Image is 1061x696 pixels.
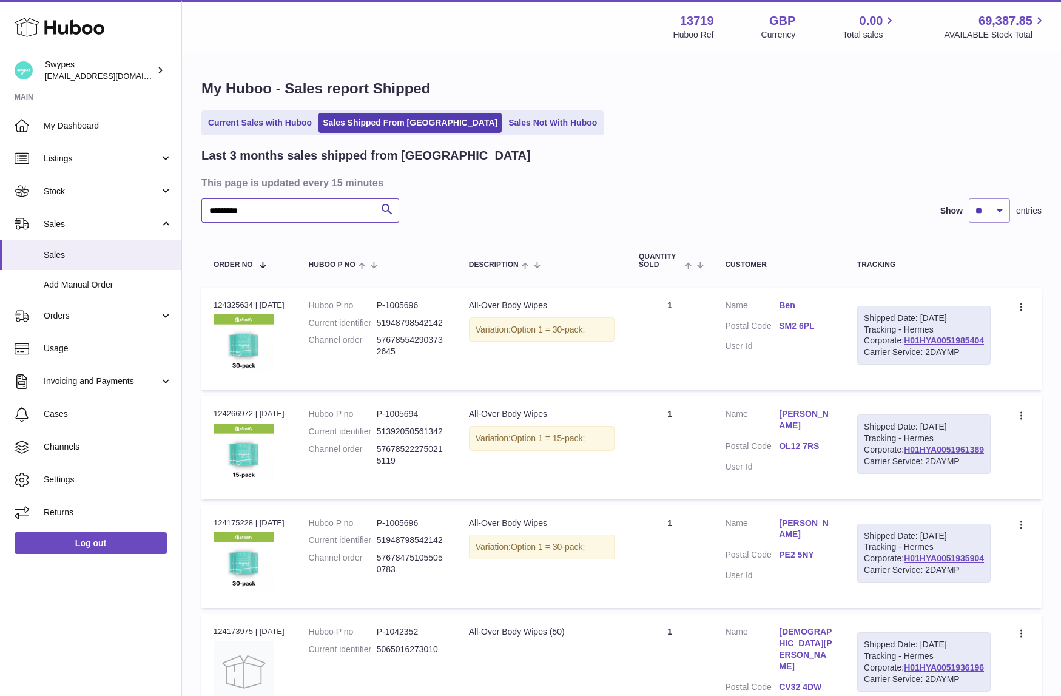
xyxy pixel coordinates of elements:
img: 137191726829084.png [214,314,274,375]
span: [EMAIL_ADDRESS][DOMAIN_NAME] [45,71,178,81]
div: Tracking - Hermes Corporate: [857,414,991,474]
dd: 576784751055050783 [377,552,445,575]
div: All-Over Body Wipes [469,300,615,311]
span: Huboo P no [309,261,355,269]
span: 69,387.85 [978,13,1032,29]
a: SM2 6PL [779,320,833,332]
span: Description [469,261,519,269]
div: All-Over Body Wipes [469,518,615,529]
div: Shipped Date: [DATE] [864,639,984,650]
dd: 51948798542142 [377,317,445,329]
a: Sales Shipped From [GEOGRAPHIC_DATA] [318,113,502,133]
span: Sales [44,249,172,261]
dt: Channel order [309,334,377,357]
dt: Channel order [309,444,377,467]
a: [PERSON_NAME] [779,518,833,541]
div: 124325634 | [DATE] [214,300,285,311]
a: 0.00 Total sales [843,13,897,41]
span: 0.00 [860,13,883,29]
div: Tracking [857,261,991,269]
dt: Name [725,626,779,675]
div: Variation: [469,535,615,559]
span: Usage [44,343,172,354]
dd: 51392050561342 [377,426,445,438]
span: Settings [44,474,172,485]
div: 124175228 | [DATE] [214,518,285,529]
span: Add Manual Order [44,279,172,291]
dt: Name [725,300,779,314]
div: 124266972 | [DATE] [214,408,285,419]
dt: Huboo P no [309,408,377,420]
dt: Postal Code [725,320,779,335]
label: Show [940,205,963,217]
dt: Name [725,408,779,434]
dt: User Id [725,461,779,473]
dt: Current identifier [309,426,377,438]
a: Log out [15,532,167,554]
dt: User Id [725,570,779,581]
div: Shipped Date: [DATE] [864,421,984,433]
a: Sales Not With Huboo [504,113,601,133]
div: Carrier Service: 2DAYMP [864,564,984,576]
span: Returns [44,507,172,518]
a: Current Sales with Huboo [204,113,316,133]
dt: Postal Code [725,681,779,696]
a: H01HYA0051961389 [904,445,984,454]
div: Carrier Service: 2DAYMP [864,346,984,358]
dt: Channel order [309,552,377,575]
div: Tracking - Hermes Corporate: [857,306,991,365]
dt: Huboo P no [309,300,377,311]
span: Option 1 = 30-pack; [511,542,585,552]
span: My Dashboard [44,120,172,132]
td: 1 [627,505,713,608]
div: Currency [761,29,796,41]
dd: 51948798542142 [377,535,445,546]
span: Listings [44,153,160,164]
div: Swypes [45,59,154,82]
dt: Huboo P no [309,518,377,529]
a: PE2 5NY [779,549,833,561]
dt: Current identifier [309,644,377,655]
span: Invoicing and Payments [44,376,160,387]
dt: Current identifier [309,535,377,546]
h1: My Huboo - Sales report Shipped [201,79,1042,98]
div: All-Over Body Wipes (50) [469,626,615,638]
div: Carrier Service: 2DAYMP [864,674,984,685]
dd: P-1005696 [377,518,445,529]
span: Quantity Sold [639,253,682,269]
span: Option 1 = 30-pack; [511,325,585,334]
h2: Last 3 months sales shipped from [GEOGRAPHIC_DATA] [201,147,531,164]
img: 137191726829084.png [214,532,274,593]
h3: This page is updated every 15 minutes [201,176,1039,189]
img: hello@swypes.co.uk [15,61,33,79]
dd: 576785542903732645 [377,334,445,357]
a: [DEMOGRAPHIC_DATA][PERSON_NAME] [779,626,833,672]
dt: Name [725,518,779,544]
dt: User Id [725,340,779,352]
a: [PERSON_NAME] [779,408,833,431]
span: Cases [44,408,172,420]
td: 1 [627,396,713,499]
a: CV32 4DW [779,681,833,693]
div: Tracking - Hermes Corporate: [857,524,991,583]
dd: P-1005696 [377,300,445,311]
span: entries [1016,205,1042,217]
div: Customer [725,261,833,269]
a: 69,387.85 AVAILABLE Stock Total [944,13,1046,41]
div: 124173975 | [DATE] [214,626,285,637]
strong: GBP [769,13,795,29]
div: Shipped Date: [DATE] [864,530,984,542]
a: H01HYA0051936196 [904,663,984,672]
dd: 576785222750215119 [377,444,445,467]
span: Total sales [843,29,897,41]
div: Carrier Service: 2DAYMP [864,456,984,467]
span: Channels [44,441,172,453]
span: Order No [214,261,253,269]
strong: 13719 [680,13,714,29]
span: Sales [44,218,160,230]
a: Ben [779,300,833,311]
img: 137191726829119.png [214,424,274,484]
dt: Current identifier [309,317,377,329]
dt: Huboo P no [309,626,377,638]
div: Variation: [469,426,615,451]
